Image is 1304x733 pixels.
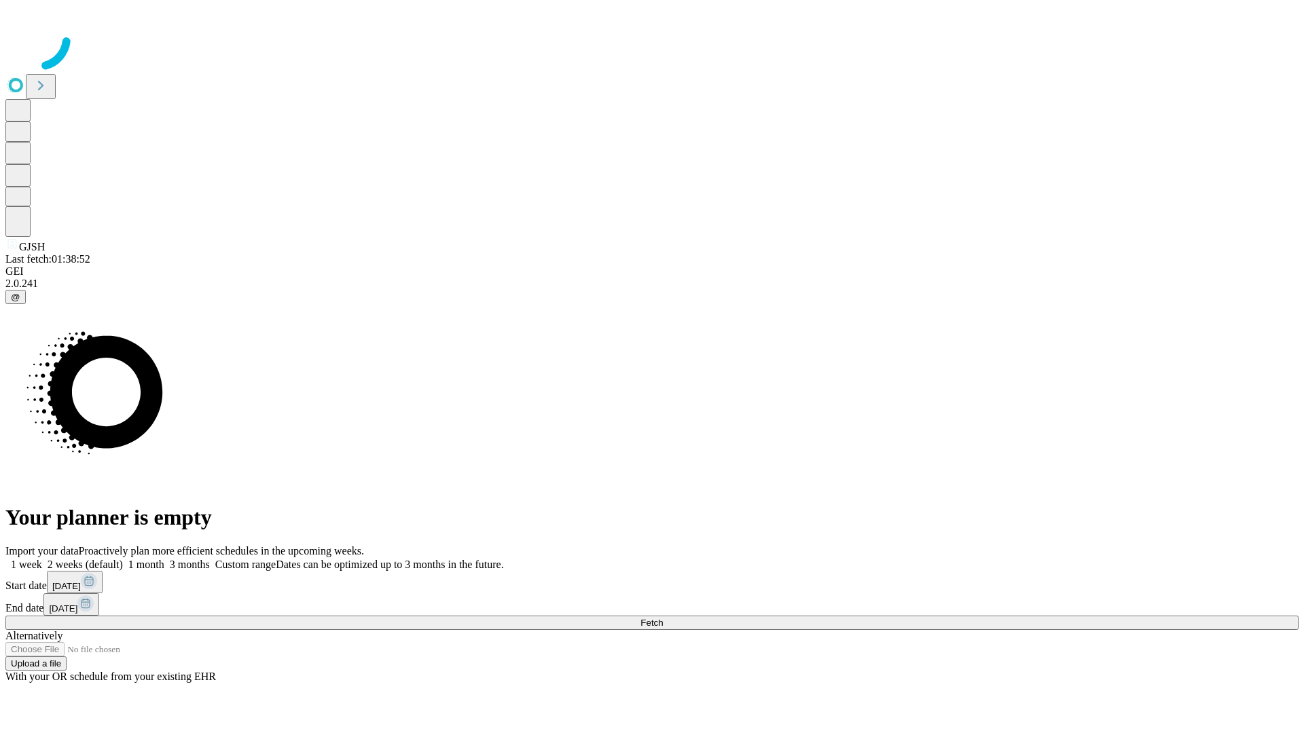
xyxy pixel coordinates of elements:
[47,571,103,593] button: [DATE]
[640,618,663,628] span: Fetch
[5,571,1299,593] div: Start date
[5,593,1299,616] div: End date
[5,278,1299,290] div: 2.0.241
[5,630,62,641] span: Alternatively
[276,559,503,570] span: Dates can be optimized up to 3 months in the future.
[170,559,210,570] span: 3 months
[11,292,20,302] span: @
[79,545,364,557] span: Proactively plan more efficient schedules in the upcoming weeks.
[5,253,90,265] span: Last fetch: 01:38:52
[49,603,77,614] span: [DATE]
[5,671,216,682] span: With your OR schedule from your existing EHR
[5,265,1299,278] div: GEI
[19,241,45,252] span: GJSH
[5,656,67,671] button: Upload a file
[215,559,276,570] span: Custom range
[48,559,123,570] span: 2 weeks (default)
[11,559,42,570] span: 1 week
[5,505,1299,530] h1: Your planner is empty
[5,545,79,557] span: Import your data
[52,581,81,591] span: [DATE]
[128,559,164,570] span: 1 month
[43,593,99,616] button: [DATE]
[5,290,26,304] button: @
[5,616,1299,630] button: Fetch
